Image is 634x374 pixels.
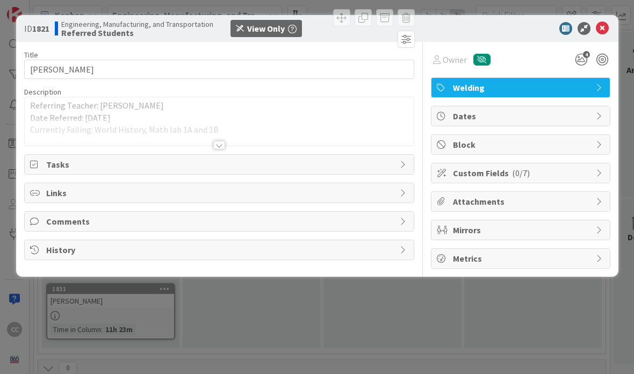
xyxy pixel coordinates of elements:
p: Referring Teacher: [PERSON_NAME] [30,99,408,112]
span: Custom Fields [453,167,590,179]
span: Owner [443,53,467,66]
span: Attachments [453,195,590,208]
span: Comments [46,215,394,228]
span: Welding [453,81,590,94]
span: Block [453,138,590,151]
span: History [46,243,394,256]
span: Links [46,186,394,199]
span: Dates [453,110,590,123]
span: Tasks [46,158,394,171]
span: Description [24,87,61,97]
input: type card name here... [24,60,414,79]
p: Date Referred: [DATE] [30,112,408,124]
b: 1821 [32,23,49,34]
b: Referred Students [61,28,213,37]
div: View Only [247,22,285,35]
span: ( 0/7 ) [512,168,530,178]
span: ID [24,22,49,35]
span: Metrics [453,252,590,265]
span: Engineering, Manufacturing, and Transportation [61,20,213,28]
span: 4 [583,51,590,58]
span: Mirrors [453,224,590,236]
label: Title [24,50,38,60]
